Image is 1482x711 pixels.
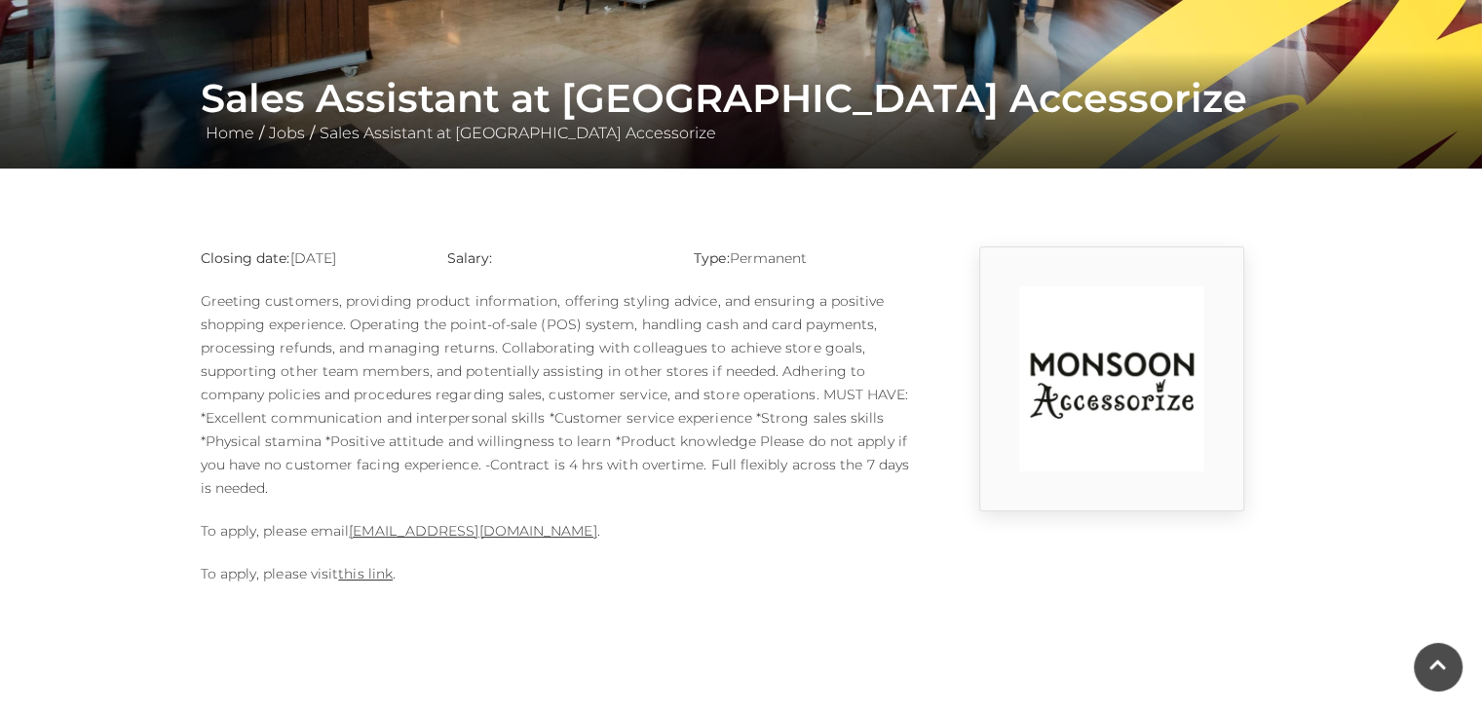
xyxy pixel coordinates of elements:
p: Greeting customers, providing product information, offering styling advice, and ensuring a positi... [201,289,912,500]
p: To apply, please email . [201,519,912,543]
p: Permanent [694,246,911,270]
a: Sales Assistant at [GEOGRAPHIC_DATA] Accessorize [315,124,721,142]
p: To apply, please visit . [201,562,912,585]
h1: Sales Assistant at [GEOGRAPHIC_DATA] Accessorize [201,75,1282,122]
a: Jobs [264,124,310,142]
a: Home [201,124,259,142]
strong: Salary: [447,249,493,267]
strong: Closing date: [201,249,290,267]
a: [EMAIL_ADDRESS][DOMAIN_NAME] [349,522,596,540]
a: this link [338,565,393,582]
strong: Type: [694,249,729,267]
div: / / [186,75,1297,145]
img: rtuC_1630740947_no1Y.jpg [1019,286,1204,471]
p: [DATE] [201,246,418,270]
